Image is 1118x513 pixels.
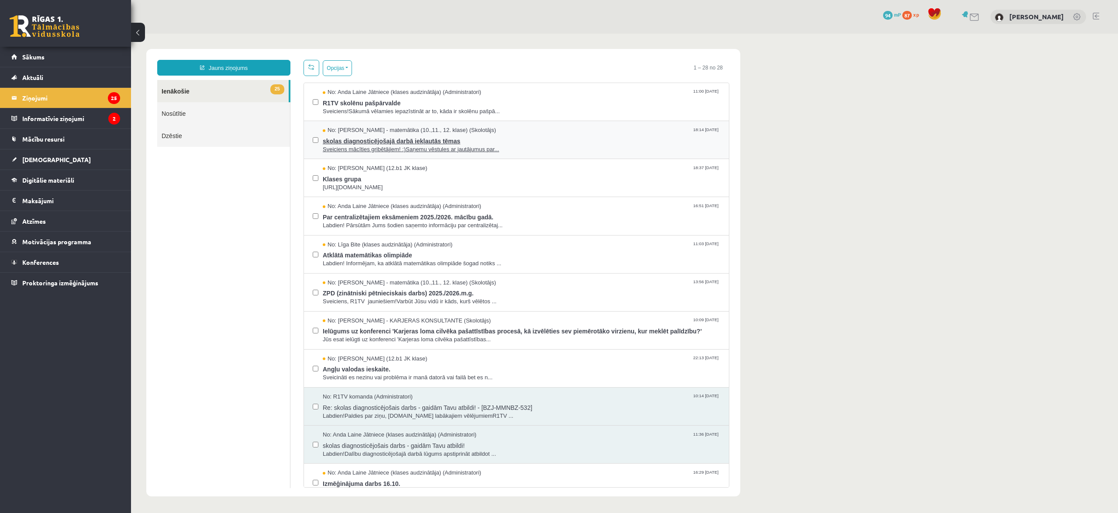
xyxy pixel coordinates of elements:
[560,207,589,214] span: 11:03 [DATE]
[108,92,120,104] i: 25
[26,26,159,42] a: Jauns ziņojums
[192,215,589,226] span: Atklātā matemātikas olimpiāde
[192,378,589,387] span: Labdien!Paldies par ziņu, [DOMAIN_NAME] labākajiem vēlējumiemR1TV ...
[556,26,598,42] span: 1 – 28 no 28
[11,191,120,211] a: Maksājumi
[192,27,221,42] button: Opcijas
[22,156,91,163] span: [DEMOGRAPHIC_DATA]
[192,131,296,139] span: No: [PERSON_NAME] (12.b1 JK klase)
[560,397,589,404] span: 11:36 [DATE]
[11,88,120,108] a: Ziņojumi25
[11,232,120,252] a: Motivācijas programma
[22,88,120,108] legend: Ziņojumi
[913,11,919,18] span: xp
[26,46,158,69] a: 25Ienākošie
[192,169,350,177] span: No: Anda Laine Jātniece (klases audzinātāja) (Administratori)
[902,11,912,20] span: 87
[11,67,120,87] a: Aktuāli
[139,51,153,61] span: 25
[192,101,589,112] span: skolas diagnosticējošajā darbā iekļautās tēmas
[11,170,120,190] a: Digitālie materiāli
[560,245,589,252] span: 13:56 [DATE]
[22,258,59,266] span: Konferences
[192,397,589,424] a: No: Anda Laine Jātniece (klases audzinātāja) (Administratori) 11:36 [DATE] skolas diagnosticējoša...
[192,207,321,215] span: No: Līga Bite (klases audzinātāja) (Administratori)
[192,321,589,348] a: No: [PERSON_NAME] (12.b1 JK klase) 22:13 [DATE] Angļu valodas ieskaite. Sveicināti es nezinu vai ...
[11,149,120,170] a: [DEMOGRAPHIC_DATA]
[11,273,120,293] a: Proktoringa izmēģinājums
[11,108,120,128] a: Informatīvie ziņojumi2
[560,359,589,366] span: 10:14 [DATE]
[22,176,74,184] span: Digitālie materiāli
[22,73,43,81] span: Aktuāli
[192,329,589,340] span: Angļu valodas ieskaite.
[11,211,120,231] a: Atzīmes
[26,91,159,113] a: Dzēstie
[560,283,589,290] span: 10:09 [DATE]
[192,188,589,196] span: Labdien! Pārsūtām Jums šodien saņemto informāciju par centralizētaj...
[192,63,589,74] span: R1TV skolēnu pašpārvalde
[192,245,589,272] a: No: [PERSON_NAME] - matemātika (10.,11., 12. klase) (Skolotājs) 13:56 [DATE] ZPD (zinātniski pētn...
[192,207,589,234] a: No: Līga Bite (klases audzinātāja) (Administratori) 11:03 [DATE] Atklātā matemātikas olimpiāde La...
[192,264,589,272] span: Sveiciens, R1TV jauniešiem!Varbūt Jūsu vidū ir kāds, kurš vēlētos ...
[192,406,589,416] span: skolas diagnosticējošais darbs - gaidām Tavu atbildi!
[22,238,91,246] span: Motivācijas programma
[902,11,923,18] a: 87 xp
[192,435,589,462] a: No: Anda Laine Jātniece (klases audzinātāja) (Administratori) 16:29 [DATE] Izmēģinājuma darbs 16.10.
[560,93,589,99] span: 18:14 [DATE]
[22,191,120,211] legend: Maksājumi
[995,13,1004,22] img: Daniels Fēliks Baumanis
[192,93,589,120] a: No: [PERSON_NAME] - matemātika (10.,11., 12. klase) (Skolotājs) 18:14 [DATE] skolas diagnosticējo...
[192,55,350,63] span: No: Anda Laine Jātniece (klases audzinātāja) (Administratori)
[192,444,589,454] span: Izmēģinājuma darbs 16.10.
[192,416,589,425] span: Labdien!Dalību diagnosticējošajā darbā lūgums apstiprināt atbildot ...
[10,15,79,37] a: Rīgas 1. Tālmācības vidusskola
[192,340,589,348] span: Sveicināti es nezinu vai problēma ir manā datorā vai failā bet es n...
[1009,12,1064,21] a: [PERSON_NAME]
[192,93,365,101] span: No: [PERSON_NAME] - matemātika (10.,11., 12. klase) (Skolotājs)
[26,69,159,91] a: Nosūtītie
[11,47,120,67] a: Sākums
[192,435,350,444] span: No: Anda Laine Jātniece (klases audzinātāja) (Administratori)
[11,252,120,272] a: Konferences
[560,169,589,175] span: 16:51 [DATE]
[192,150,589,158] span: [URL][DOMAIN_NAME]
[883,11,901,18] a: 94 mP
[883,11,893,20] span: 94
[894,11,901,18] span: mP
[192,245,365,253] span: No: [PERSON_NAME] - matemātika (10.,11., 12. klase) (Skolotājs)
[192,253,589,264] span: ZPD (zinātniski pētnieciskais darbs) 2025./2026.m.g.
[192,397,345,406] span: No: Anda Laine Jātniece (klases audzinātāja) (Administratori)
[192,177,589,188] span: Par centralizētajiem eksāmeniem 2025./2026. mācību gadā.
[192,283,360,291] span: No: [PERSON_NAME] - KARJERAS KONSULTANTE (Skolotājs)
[192,131,589,158] a: No: [PERSON_NAME] (12.b1 JK klase) 18:37 [DATE] Klases grupa [URL][DOMAIN_NAME]
[192,74,589,82] span: Sveiciens!Sākumā vēlamies iepazīstināt ar to, kāda ir skolēnu pašpā...
[22,279,98,287] span: Proktoringa izmēģinājums
[108,113,120,125] i: 2
[560,131,589,137] span: 18:37 [DATE]
[560,55,589,61] span: 11:00 [DATE]
[192,359,282,367] span: No: R1TV komanda (Administratori)
[22,53,45,61] span: Sākums
[192,169,589,196] a: No: Anda Laine Jātniece (klases audzinātāja) (Administratori) 16:51 [DATE] Par centralizētajiem e...
[560,321,589,328] span: 22:13 [DATE]
[22,217,46,225] span: Atzīmes
[192,226,589,234] span: Labdien! Informējam, ka atklātā matemātikas olimpiāde šogad notiks ...
[192,291,589,302] span: Ielūgums uz konferenci 'Karjeras loma cilvēka pašattīstības procesā, kā izvēlēties sev piemērotāk...
[192,283,589,310] a: No: [PERSON_NAME] - KARJERAS KONSULTANTE (Skolotājs) 10:09 [DATE] Ielūgums uz konferenci 'Karjera...
[192,359,589,386] a: No: R1TV komanda (Administratori) 10:14 [DATE] Re: skolas diagnosticējošais darbs - gaidām Tavu a...
[192,55,589,82] a: No: Anda Laine Jātniece (klases audzinātāja) (Administratori) 11:00 [DATE] R1TV skolēnu pašpārval...
[192,139,589,150] span: Klases grupa
[22,108,120,128] legend: Informatīvie ziņojumi
[560,435,589,442] span: 16:29 [DATE]
[192,302,589,310] span: Jūs esat ielūgti uz konferenci 'Karjeras loma cilvēka pašattīstības...
[22,135,65,143] span: Mācību resursi
[192,321,296,329] span: No: [PERSON_NAME] (12.b1 JK klase)
[192,367,589,378] span: Re: skolas diagnosticējošais darbs - gaidām Tavu atbildi! - [BZJ-MMNBZ-532]
[192,112,589,120] span: Sveiciens mācīties gribētājiem! :)Saņemu vēstules ar jautājumus par...
[11,129,120,149] a: Mācību resursi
